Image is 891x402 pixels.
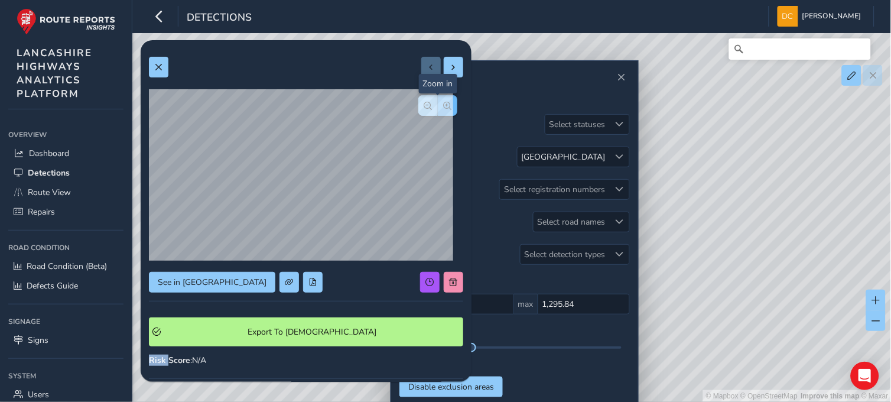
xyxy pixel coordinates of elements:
[17,46,92,100] span: LANCASHIRE HIGHWAYS ANALYTICS PLATFORM
[149,355,463,366] div: : N/A
[17,8,115,35] img: rr logo
[613,69,630,86] button: Close
[28,187,71,198] span: Route View
[158,277,266,288] span: See in [GEOGRAPHIC_DATA]
[28,389,49,400] span: Users
[8,330,123,350] a: Signs
[8,163,123,183] a: Detections
[28,335,48,346] span: Signs
[29,148,69,159] span: Dashboard
[399,86,630,106] h2: Filters
[28,167,70,179] span: Detections
[8,126,123,144] div: Overview
[8,257,123,276] a: Road Condition (Beta)
[28,206,55,218] span: Repairs
[149,272,275,293] button: See in Route View
[8,144,123,163] a: Dashboard
[187,10,252,27] span: Detections
[408,353,622,364] div: 35
[522,151,606,163] div: [GEOGRAPHIC_DATA]
[27,261,107,272] span: Road Condition (Beta)
[149,317,463,346] button: Export To Symology
[399,377,503,397] button: Disable exclusion areas
[500,180,610,199] div: Select registration numbers
[729,38,871,60] input: Search
[521,245,610,264] div: Select detection types
[778,6,798,27] img: diamond-layout
[534,212,610,232] div: Select road names
[851,362,879,390] div: Open Intercom Messenger
[538,294,630,315] input: 0
[8,183,123,202] a: Route View
[27,280,78,291] span: Defects Guide
[802,6,861,27] span: [PERSON_NAME]
[149,355,190,366] strong: Risk Score
[514,294,538,315] span: max
[8,367,123,385] div: System
[8,202,123,222] a: Repairs
[778,6,866,27] button: [PERSON_NAME]
[545,115,610,134] div: Select statuses
[8,239,123,257] div: Road Condition
[8,276,123,296] a: Defects Guide
[165,326,460,338] span: Export To [DEMOGRAPHIC_DATA]
[8,313,123,330] div: Signage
